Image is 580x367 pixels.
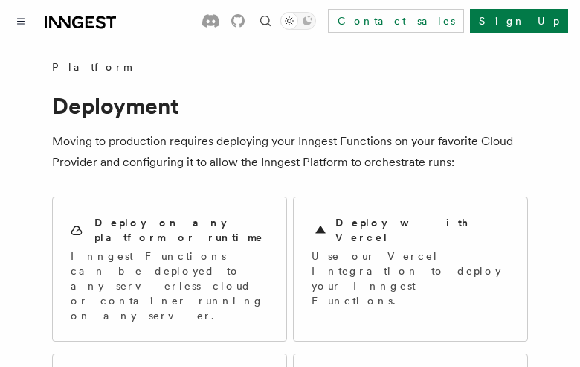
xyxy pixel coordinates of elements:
[52,92,528,119] h1: Deployment
[52,60,131,74] span: Platform
[94,215,268,245] h2: Deploy on any platform or runtime
[52,131,528,173] p: Moving to production requires deploying your Inngest Functions on your favorite Cloud Provider an...
[12,12,30,30] button: Toggle navigation
[280,12,316,30] button: Toggle dark mode
[71,249,268,323] p: Inngest Functions can be deployed to any serverless cloud or container running on any server.
[335,215,509,245] h2: Deploy with Vercel
[52,197,287,342] a: Deploy on any platform or runtimeInngest Functions can be deployed to any serverless cloud or con...
[470,9,568,33] a: Sign Up
[312,249,509,308] p: Use our Vercel Integration to deploy your Inngest Functions.
[293,197,528,342] a: Deploy with VercelUse our Vercel Integration to deploy your Inngest Functions.
[257,12,274,30] button: Find something...
[328,9,464,33] a: Contact sales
